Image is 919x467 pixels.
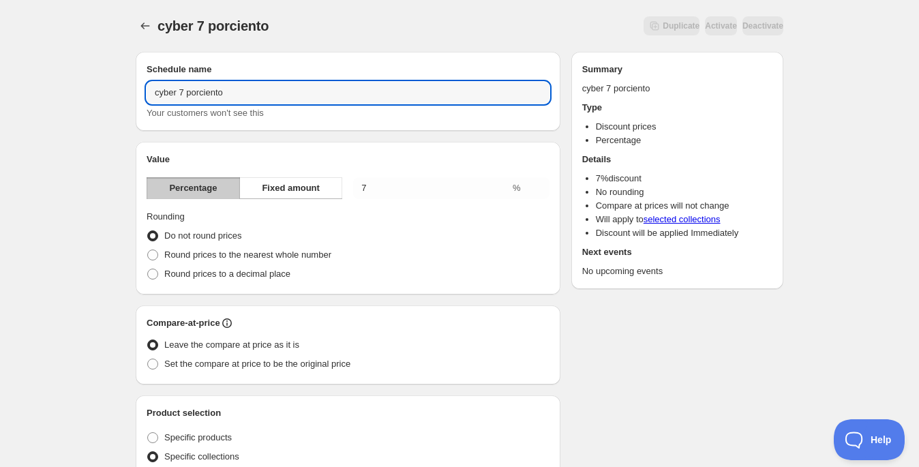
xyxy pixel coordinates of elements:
[644,214,721,224] a: selected collections
[164,230,241,241] span: Do not round prices
[136,16,155,35] button: Schedules
[834,419,905,460] iframe: Toggle Customer Support
[147,211,185,222] span: Rounding
[582,82,772,95] p: cyber 7 porciento
[596,199,772,213] li: Compare at prices will not change
[596,120,772,134] li: Discount prices
[157,18,269,33] span: cyber 7 porciento
[582,63,772,76] h2: Summary
[596,213,772,226] li: Will apply to
[582,245,772,259] h2: Next events
[164,451,239,462] span: Specific collections
[596,172,772,185] li: 7 % discount
[147,406,549,420] h2: Product selection
[147,108,264,118] span: Your customers won't see this
[164,269,290,279] span: Round prices to a decimal place
[582,265,772,278] p: No upcoming events
[164,250,331,260] span: Round prices to the nearest whole number
[164,432,232,442] span: Specific products
[147,153,549,166] h2: Value
[596,226,772,240] li: Discount will be applied Immediately
[596,134,772,147] li: Percentage
[582,101,772,115] h2: Type
[164,359,350,369] span: Set the compare at price to be the original price
[169,181,217,195] span: Percentage
[513,183,521,193] span: %
[239,177,342,199] button: Fixed amount
[147,316,220,330] h2: Compare-at-price
[596,185,772,199] li: No rounding
[147,177,240,199] button: Percentage
[262,181,320,195] span: Fixed amount
[164,340,299,350] span: Leave the compare at price as it is
[582,153,772,166] h2: Details
[147,63,549,76] h2: Schedule name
